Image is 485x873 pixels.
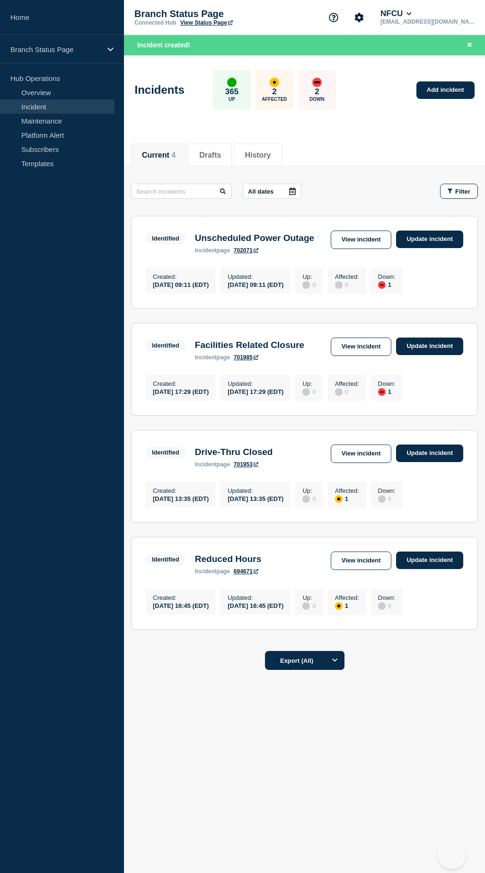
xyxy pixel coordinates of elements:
[137,41,190,49] span: Incident created!
[195,247,230,254] p: page
[135,83,185,97] h1: Incidents
[195,461,217,468] span: incident
[153,601,209,609] div: [DATE] 16:45 (EDT)
[302,280,316,289] div: 0
[228,594,283,601] p: Updated :
[248,188,273,195] p: All dates
[228,380,283,387] p: Updated :
[195,354,217,361] span: incident
[195,568,230,575] p: page
[378,388,386,396] div: down
[349,8,369,27] button: Account settings
[234,461,258,468] a: 701953
[378,273,396,280] p: Down :
[315,87,319,97] p: 2
[302,495,310,503] div: disabled
[265,651,344,670] button: Export (All)
[10,45,101,53] p: Branch Status Page
[378,487,396,494] p: Down :
[134,19,176,26] p: Connected Hub
[335,602,343,610] div: affected
[134,9,324,19] p: Branch Status Page
[234,568,258,575] a: 694671
[335,487,359,494] p: Affected :
[195,447,273,457] h3: Drive-Thru Closed
[225,87,238,97] p: 365
[262,97,287,102] p: Affected
[438,840,466,869] iframe: Help Scout Beacon - Open
[153,273,209,280] p: Created :
[195,233,314,243] h3: Unscheduled Power Outage
[227,78,237,87] div: up
[228,494,283,502] div: [DATE] 13:35 (EDT)
[229,97,235,102] p: Up
[378,594,396,601] p: Down :
[312,78,322,87] div: down
[195,568,217,575] span: incident
[195,354,230,361] p: page
[335,494,359,503] div: 1
[180,19,233,26] a: View Status Page
[195,461,230,468] p: page
[378,280,396,289] div: 1
[396,338,463,355] a: Update incident
[335,280,359,289] div: 0
[302,601,316,610] div: 0
[171,151,176,159] span: 4
[335,273,359,280] p: Affected :
[335,388,343,396] div: disabled
[378,380,396,387] p: Down :
[378,602,386,610] div: disabled
[228,387,283,395] div: [DATE] 17:29 (EDT)
[228,273,283,280] p: Updated :
[195,554,261,564] h3: Reduced Hours
[331,552,392,570] a: View incident
[153,594,209,601] p: Created :
[396,445,463,462] a: Update incident
[416,81,475,99] a: Add incident
[302,594,316,601] p: Up :
[153,280,209,288] div: [DATE] 09:11 (EDT)
[379,18,477,25] p: [EMAIL_ADDRESS][DOMAIN_NAME]
[378,495,386,503] div: disabled
[146,340,185,351] span: Identified
[331,231,392,249] a: View incident
[243,184,301,199] button: All dates
[326,651,344,670] button: Options
[195,340,304,350] h3: Facilities Related Closure
[335,281,343,289] div: disabled
[379,9,414,18] button: NFCU
[272,87,276,97] p: 2
[153,380,209,387] p: Created :
[131,184,231,199] input: Search incidents
[440,184,478,199] button: Filter
[335,601,359,610] div: 1
[378,494,396,503] div: 0
[146,447,185,458] span: Identified
[396,231,463,248] a: Update incident
[146,233,185,244] span: Identified
[270,78,279,87] div: affected
[142,151,176,160] button: Current 4
[378,601,396,610] div: 0
[309,97,325,102] p: Down
[228,280,283,288] div: [DATE] 09:11 (EDT)
[335,495,343,503] div: affected
[396,552,463,569] a: Update incident
[378,281,386,289] div: down
[302,494,316,503] div: 0
[302,387,316,396] div: 0
[302,602,310,610] div: disabled
[302,487,316,494] p: Up :
[302,388,310,396] div: disabled
[302,273,316,280] p: Up :
[234,247,258,254] a: 702071
[195,247,217,254] span: incident
[245,151,271,160] button: History
[455,188,470,195] span: Filter
[335,387,359,396] div: 0
[153,487,209,494] p: Created :
[153,387,209,395] div: [DATE] 17:29 (EDT)
[331,338,392,356] a: View incident
[324,8,344,27] button: Support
